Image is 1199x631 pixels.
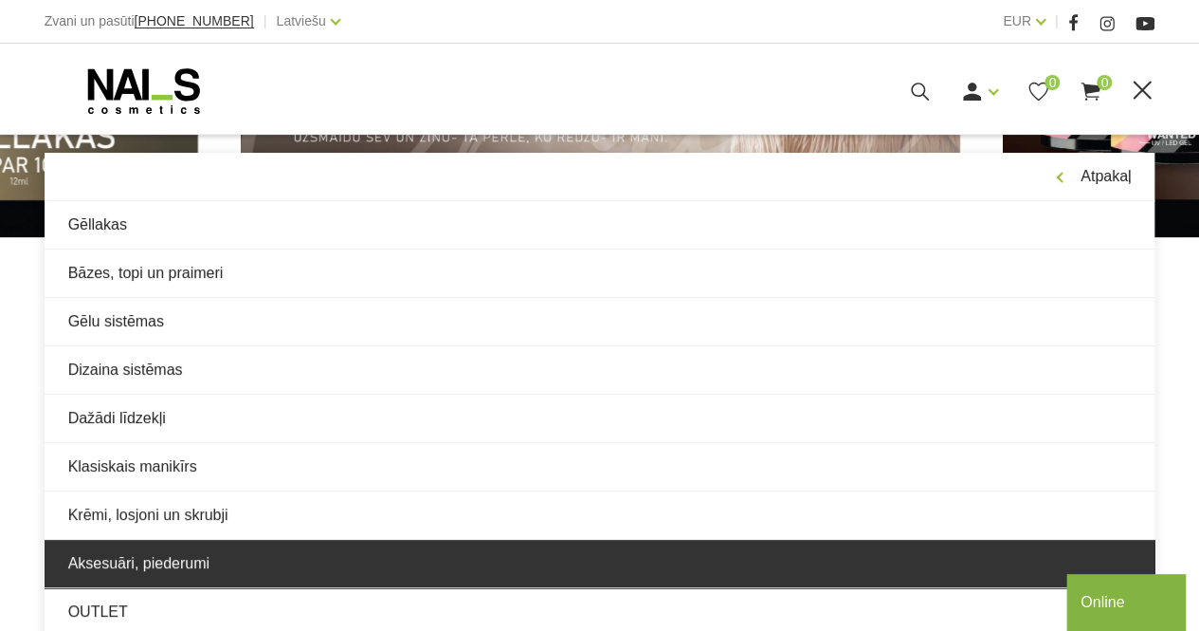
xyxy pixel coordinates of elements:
a: Gēlu sistēmas [45,298,1155,345]
a: Dizaina sistēmas [45,346,1155,394]
a: Latviešu [277,9,326,32]
a: [PHONE_NUMBER] [135,14,254,28]
span: | [263,9,267,33]
a: Gēllakas [45,201,1155,249]
span: [PHONE_NUMBER] [135,13,254,28]
div: Zvani un pasūti [45,9,254,33]
a: Bāzes, topi un praimeri [45,250,1155,297]
a: Dažādi līdzekļi [45,395,1155,442]
span: 0 [1097,75,1112,90]
a: Krēmi, losjoni un skrubji [45,492,1155,539]
a: Klasiskais manikīrs [45,443,1155,491]
a: 0 [1026,80,1050,103]
a: 0 [1079,80,1102,103]
iframe: chat widget [1066,570,1190,631]
a: Aksesuāri, piederumi [45,540,1155,587]
a: EUR [1003,9,1031,32]
span: | [1055,9,1059,33]
a: Atpakaļ [45,153,1155,200]
span: 0 [1045,75,1060,90]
